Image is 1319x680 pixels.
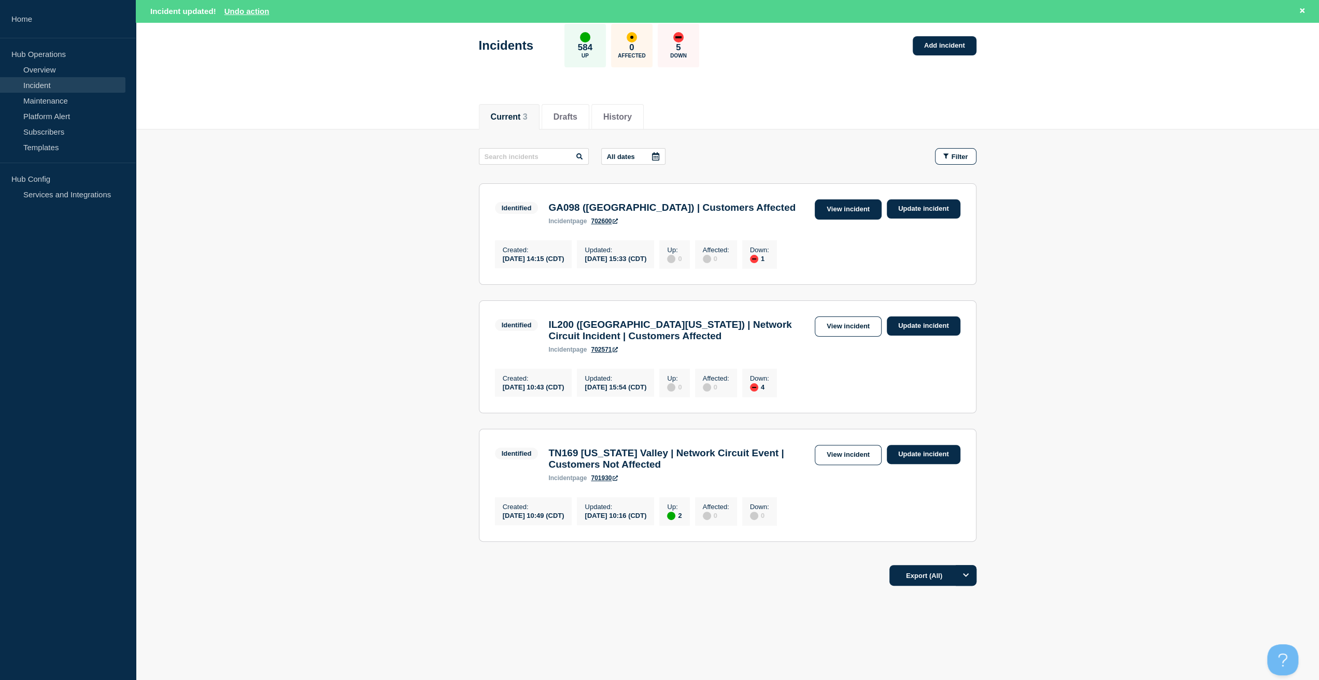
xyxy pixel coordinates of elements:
a: Update incident [887,316,960,336]
p: Affected [618,53,645,59]
div: disabled [703,512,711,520]
input: Search incidents [479,148,589,165]
p: Up [582,53,589,59]
span: Identified [495,447,538,459]
a: Update incident [887,199,960,219]
span: Identified [495,202,538,214]
p: Up : [667,503,682,511]
h3: TN169 [US_STATE] Valley | Network Circuit Event | Customers Not Affected [548,447,810,470]
a: Update incident [887,445,960,464]
p: 584 [578,42,592,53]
div: down [673,32,684,42]
div: affected [627,32,637,42]
p: page [548,218,587,225]
div: 0 [703,511,729,520]
p: Updated : [585,374,646,382]
button: Undo action [224,7,270,16]
button: Drafts [554,112,577,122]
p: Created : [503,503,564,511]
button: All dates [601,148,665,165]
div: [DATE] 15:54 (CDT) [585,382,646,391]
div: disabled [667,383,675,392]
span: Incident updated! [150,7,216,16]
span: Identified [495,319,538,331]
div: 2 [667,511,682,520]
p: Affected : [703,503,729,511]
div: disabled [667,255,675,263]
div: disabled [750,512,758,520]
p: Up : [667,374,682,382]
p: Down [670,53,687,59]
p: 0 [629,42,634,53]
p: Down : [750,503,769,511]
a: View incident [815,445,882,465]
p: page [548,346,587,353]
div: [DATE] 10:43 (CDT) [503,382,564,391]
p: Updated : [585,503,646,511]
button: History [603,112,632,122]
div: down [750,255,758,263]
div: 0 [667,382,682,392]
a: View incident [815,316,882,337]
span: 3 [523,112,528,121]
p: Affected : [703,374,729,382]
div: 0 [750,511,769,520]
h3: IL200 ([GEOGRAPHIC_DATA][US_STATE]) | Network Circuit Incident | Customers Affected [548,319,810,342]
div: [DATE] 10:16 (CDT) [585,511,646,519]
div: [DATE] 15:33 (CDT) [585,254,646,263]
span: incident [548,218,572,225]
a: 702571 [591,346,618,353]
h1: Incidents [479,38,533,53]
button: Options [956,565,976,586]
div: 0 [667,254,682,263]
iframe: Help Scout Beacon - Open [1267,644,1298,675]
a: View incident [815,199,882,220]
div: disabled [703,255,711,263]
p: Created : [503,374,564,382]
span: incident [548,474,572,482]
div: down [750,383,758,392]
span: incident [548,346,572,353]
a: Add incident [913,36,976,55]
p: Up : [667,246,682,254]
div: up [667,512,675,520]
p: All dates [607,153,635,161]
div: disabled [703,383,711,392]
p: Affected : [703,246,729,254]
button: Current 3 [491,112,528,122]
div: 1 [750,254,769,263]
span: Filter [952,153,968,161]
h3: GA098 ([GEOGRAPHIC_DATA]) | Customers Affected [548,202,796,213]
p: Down : [750,374,769,382]
button: Export (All) [889,565,976,586]
p: Down : [750,246,769,254]
p: Updated : [585,246,646,254]
div: up [580,32,590,42]
p: Created : [503,246,564,254]
a: 702600 [591,218,618,225]
div: 0 [703,254,729,263]
div: [DATE] 14:15 (CDT) [503,254,564,263]
div: 0 [703,382,729,392]
div: [DATE] 10:49 (CDT) [503,511,564,519]
button: Filter [935,148,976,165]
div: 4 [750,382,769,392]
p: page [548,474,587,482]
a: 701930 [591,474,618,482]
p: 5 [676,42,680,53]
